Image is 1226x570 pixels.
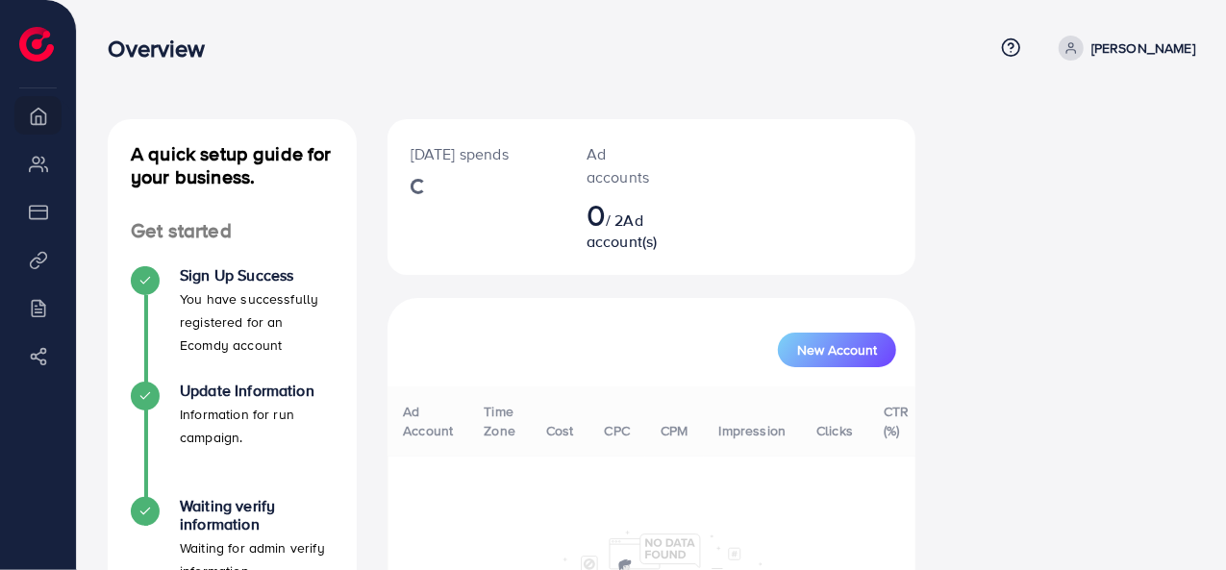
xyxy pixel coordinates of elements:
[587,142,672,188] p: Ad accounts
[108,219,357,243] h4: Get started
[587,192,606,236] span: 0
[1091,37,1195,60] p: [PERSON_NAME]
[587,196,672,252] h2: / 2
[108,142,357,188] h4: A quick setup guide for your business.
[108,382,357,497] li: Update Information
[180,497,334,533] h4: Waiting verify information
[411,142,540,165] p: [DATE] spends
[797,343,877,357] span: New Account
[1051,36,1195,61] a: [PERSON_NAME]
[778,333,896,367] button: New Account
[180,403,334,449] p: Information for run campaign.
[108,266,357,382] li: Sign Up Success
[108,35,220,62] h3: Overview
[180,287,334,357] p: You have successfully registered for an Ecomdy account
[19,27,54,62] img: logo
[587,210,658,252] span: Ad account(s)
[180,266,334,285] h4: Sign Up Success
[180,382,334,400] h4: Update Information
